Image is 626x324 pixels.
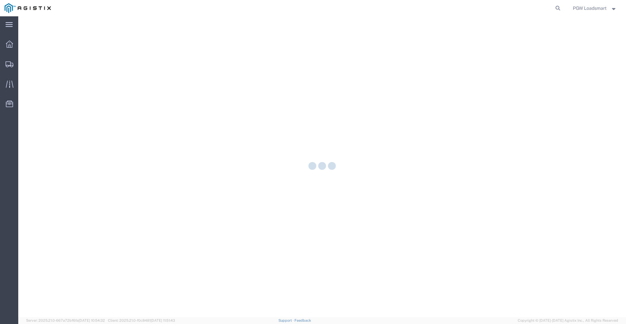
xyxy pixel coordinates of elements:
[278,318,295,322] a: Support
[5,3,51,13] img: logo
[573,5,606,12] span: PGW Loadsmart
[26,318,105,322] span: Server: 2025.21.0-667a72bf6fa
[108,318,175,322] span: Client: 2025.21.0-f0c8481
[518,318,618,323] span: Copyright © [DATE]-[DATE] Agistix Inc., All Rights Reserved
[573,4,617,12] button: PGW Loadsmart
[79,318,105,322] span: [DATE] 10:54:32
[151,318,175,322] span: [DATE] 11:51:43
[294,318,311,322] a: Feedback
